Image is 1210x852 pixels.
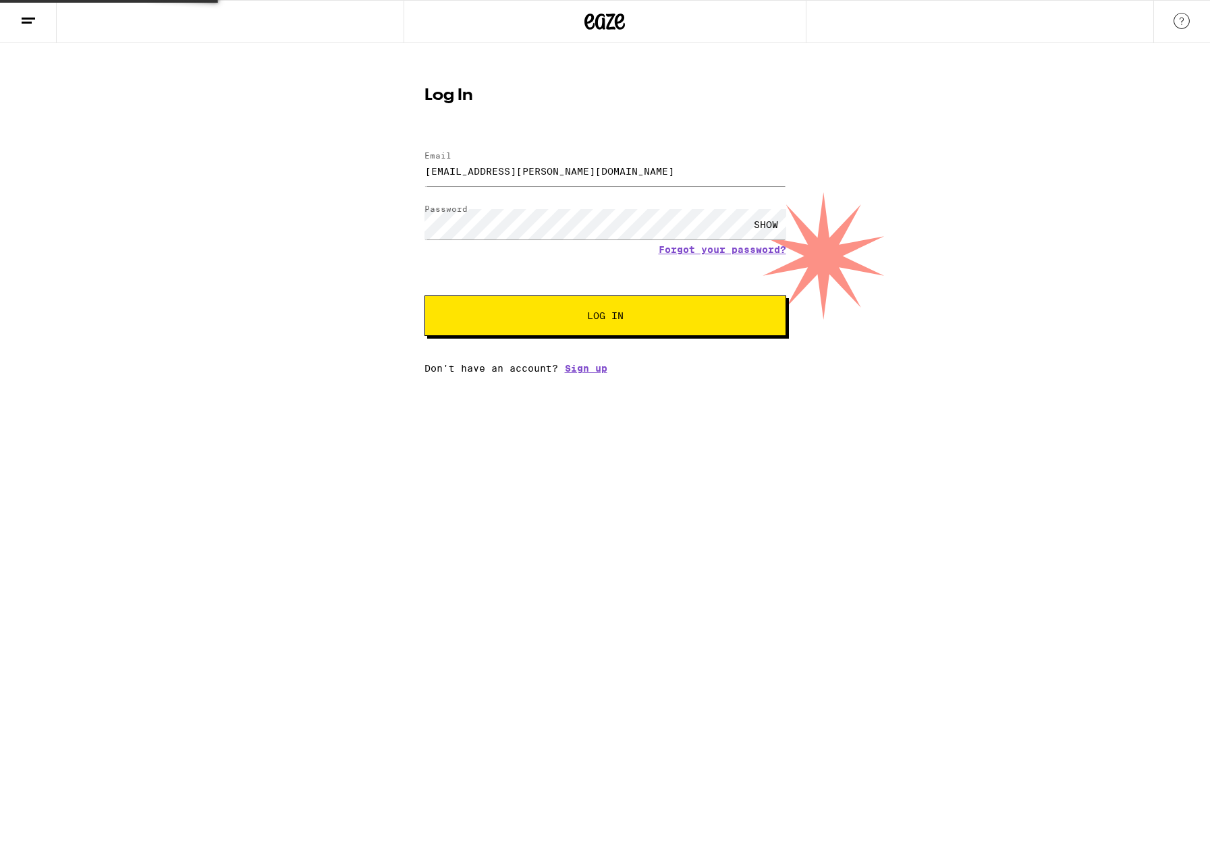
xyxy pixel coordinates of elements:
label: Email [424,151,451,160]
input: Email [424,156,786,186]
a: Forgot your password? [659,244,786,255]
h1: Log In [424,88,786,104]
div: Don't have an account? [424,363,786,374]
span: Hi. Need any help? [8,9,97,20]
div: SHOW [746,209,786,239]
a: Sign up [565,363,607,374]
span: Log In [587,311,624,320]
label: Password [424,204,468,213]
button: Log In [424,295,786,336]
